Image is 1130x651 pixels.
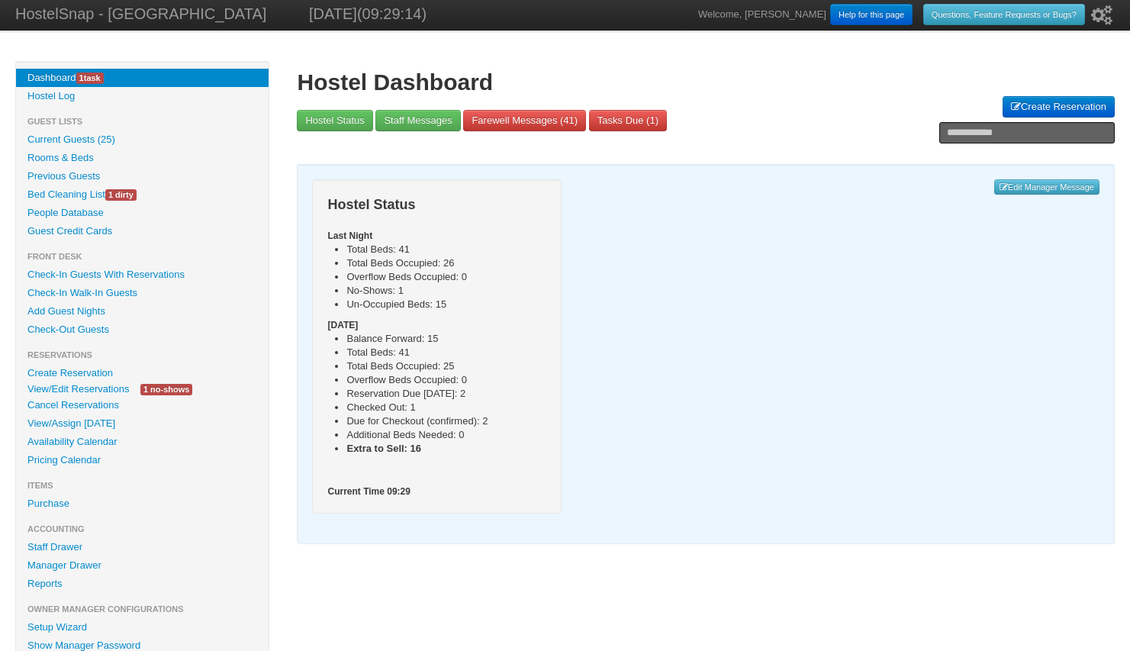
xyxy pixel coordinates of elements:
[16,167,269,185] a: Previous Guests
[16,247,269,266] li: Front Desk
[357,5,427,22] span: (09:29:14)
[16,346,269,364] li: Reservations
[346,443,421,454] b: Extra to Sell: 16
[105,189,137,201] span: 1 dirty
[16,131,269,149] a: Current Guests (25)
[16,495,269,513] a: Purchase
[649,114,655,126] span: 1
[16,204,269,222] a: People Database
[16,69,269,87] a: Dashboard1task
[346,270,546,284] li: Overflow Beds Occupied: 0
[1003,96,1115,118] a: Create Reservation
[16,556,269,575] a: Manager Drawer
[76,73,104,84] span: task
[327,195,546,215] h3: Hostel Status
[16,414,269,433] a: View/Assign [DATE]
[346,428,546,442] li: Additional Beds Needed: 0
[16,112,269,131] li: Guest Lists
[346,298,546,311] li: Un-Occupied Beds: 15
[346,359,546,373] li: Total Beds Occupied: 25
[463,110,586,131] a: Farewell Messages (41)
[346,414,546,428] li: Due for Checkout (confirmed): 2
[16,321,269,339] a: Check-Out Guests
[589,110,667,131] a: Tasks Due (1)
[16,396,269,414] a: Cancel Reservations
[346,373,546,387] li: Overflow Beds Occupied: 0
[16,222,269,240] a: Guest Credit Cards
[327,318,546,332] h5: [DATE]
[16,284,269,302] a: Check-In Walk-In Guests
[297,110,372,131] a: Hostel Status
[16,87,269,105] a: Hostel Log
[346,284,546,298] li: No-Shows: 1
[129,381,204,397] a: 1 no-shows
[16,266,269,284] a: Check-In Guests With Reservations
[1091,5,1112,25] i: Setup Wizard
[79,73,84,82] span: 1
[16,364,269,382] a: Create Reservation
[16,575,269,593] a: Reports
[16,538,269,556] a: Staff Drawer
[16,149,269,167] a: Rooms & Beds
[16,433,269,451] a: Availability Calendar
[994,179,1099,195] a: Edit Manager Message
[16,381,140,397] a: View/Edit Reservations
[16,451,269,469] a: Pricing Calendar
[16,476,269,495] li: Items
[375,110,460,131] a: Staff Messages
[16,520,269,538] li: Accounting
[297,69,1115,96] h1: Hostel Dashboard
[346,256,546,270] li: Total Beds Occupied: 26
[16,618,269,636] a: Setup Wizard
[327,229,546,243] h5: Last Night
[346,401,546,414] li: Checked Out: 1
[16,185,269,204] a: Bed Cleaning List1 dirty
[327,485,546,498] h5: Current Time 09:29
[140,384,192,395] span: 1 no-shows
[346,243,546,256] li: Total Beds: 41
[923,4,1085,25] a: Questions, Feature Requests or Bugs?
[346,346,546,359] li: Total Beds: 41
[16,600,269,618] li: Owner Manager Configurations
[563,114,574,126] span: 41
[830,4,913,25] a: Help for this page
[346,332,546,346] li: Balance Forward: 15
[16,302,269,321] a: Add Guest Nights
[346,387,546,401] li: Reservation Due [DATE]: 2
